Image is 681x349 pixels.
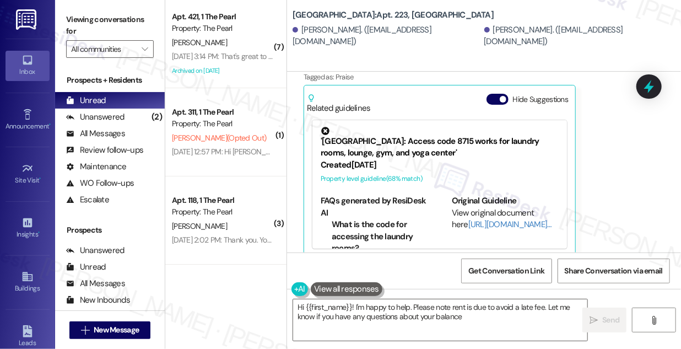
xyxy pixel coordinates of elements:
div: Related guidelines [307,94,371,114]
b: FAQs generated by ResiDesk AI [321,195,426,218]
div: Property level guideline ( 68 % match) [321,173,559,185]
a: Buildings [6,267,50,297]
div: Apt. 311, 1 The Pearl [172,106,274,118]
div: All Messages [66,278,125,289]
button: Get Conversation Link [461,259,552,283]
li: What is the code for accessing the laundry rooms? [332,219,428,254]
span: • [40,175,41,182]
div: Prospects + Residents [55,74,165,86]
div: Maintenance [66,161,127,173]
div: Escalate [66,194,109,206]
div: Unread [66,95,106,106]
span: Send [602,314,619,326]
a: Inbox [6,51,50,80]
span: [PERSON_NAME] [172,221,227,231]
div: WO Follow-ups [66,178,134,189]
a: Site Visit • [6,159,50,189]
div: [PERSON_NAME]. ([EMAIL_ADDRESS][DOMAIN_NAME]) [484,24,673,48]
span: [PERSON_NAME] [172,37,227,47]
div: Tagged as: [304,69,642,85]
span: New Message [94,324,139,336]
div: '[GEOGRAPHIC_DATA]: Access code 8715 works for laundry rooms, lounge, gym, and yoga center' [321,127,559,159]
span: • [38,229,40,237]
a: Insights • [6,213,50,243]
button: New Message [69,321,151,339]
span: • [49,121,51,128]
div: Review follow-ups [66,144,143,156]
div: Prospects [55,224,165,236]
a: [URL][DOMAIN_NAME]… [468,219,552,230]
label: Hide Suggestions [513,94,569,105]
div: Unanswered [66,111,125,123]
i:  [81,326,89,335]
span: Get Conversation Link [468,265,544,277]
b: Original Guideline [452,195,517,206]
div: [DATE] 3:14 PM: That's great to hear! If you have any other questions in the future, please don't... [172,51,555,61]
div: Apt. 118, 1 The Pearl [172,195,274,206]
div: [PERSON_NAME]. ([EMAIL_ADDRESS][DOMAIN_NAME]) [293,24,482,48]
b: [GEOGRAPHIC_DATA]: Apt. 223, [GEOGRAPHIC_DATA] [293,9,494,21]
img: ResiDesk Logo [16,9,39,30]
button: Send [582,308,626,332]
div: New Inbounds [66,294,130,306]
div: Created [DATE] [321,159,559,171]
i:  [650,316,658,325]
textarea: Hi {{first_name}}! I'm happy to help. Please note rent is due to avoid a late fee. Let me know if... [293,299,587,341]
div: Property: The Pearl [172,118,274,130]
i:  [142,45,148,53]
div: View original document here [452,207,559,231]
span: Praise [336,72,354,82]
div: (2) [149,109,165,126]
div: Property: The Pearl [172,23,274,34]
div: Unread [66,261,106,273]
div: All Messages [66,128,125,139]
div: Property: The Pearl [172,206,274,218]
div: Unanswered [66,245,125,256]
span: [PERSON_NAME] (Opted Out) [172,133,266,143]
label: Viewing conversations for [66,11,154,40]
button: Share Conversation via email [558,259,670,283]
input: All communities [71,40,136,58]
div: Archived on [DATE] [171,64,275,78]
span: Share Conversation via email [565,265,663,277]
i:  [590,316,598,325]
div: Apt. 421, 1 The Pearl [172,11,274,23]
